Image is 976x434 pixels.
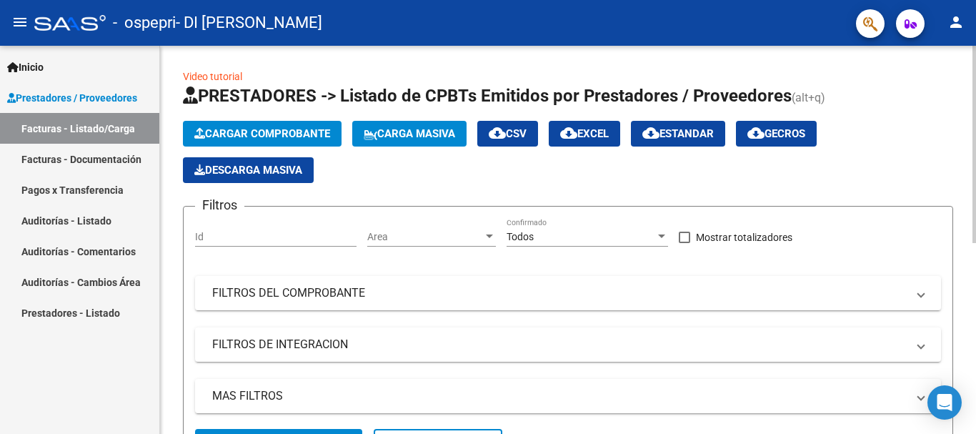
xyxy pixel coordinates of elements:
[489,127,527,140] span: CSV
[947,14,965,31] mat-icon: person
[364,127,455,140] span: Carga Masiva
[367,231,483,243] span: Area
[927,385,962,420] div: Open Intercom Messenger
[477,121,538,147] button: CSV
[183,86,792,106] span: PRESTADORES -> Listado de CPBTs Emitidos por Prestadores / Proveedores
[352,121,467,147] button: Carga Masiva
[489,124,506,142] mat-icon: cloud_download
[642,124,659,142] mat-icon: cloud_download
[183,157,314,183] button: Descarga Masiva
[747,124,765,142] mat-icon: cloud_download
[183,71,242,82] a: Video tutorial
[7,90,137,106] span: Prestadores / Proveedores
[792,91,825,104] span: (alt+q)
[507,231,534,242] span: Todos
[195,379,941,413] mat-expansion-panel-header: MAS FILTROS
[560,124,577,142] mat-icon: cloud_download
[642,127,714,140] span: Estandar
[194,164,302,177] span: Descarga Masiva
[736,121,817,147] button: Gecros
[747,127,805,140] span: Gecros
[696,229,792,246] span: Mostrar totalizadores
[176,7,322,39] span: - DI [PERSON_NAME]
[212,337,907,352] mat-panel-title: FILTROS DE INTEGRACION
[183,121,342,147] button: Cargar Comprobante
[113,7,176,39] span: - ospepri
[212,285,907,301] mat-panel-title: FILTROS DEL COMPROBANTE
[183,157,314,183] app-download-masive: Descarga masiva de comprobantes (adjuntos)
[7,59,44,75] span: Inicio
[212,388,907,404] mat-panel-title: MAS FILTROS
[195,276,941,310] mat-expansion-panel-header: FILTROS DEL COMPROBANTE
[194,127,330,140] span: Cargar Comprobante
[560,127,609,140] span: EXCEL
[549,121,620,147] button: EXCEL
[631,121,725,147] button: Estandar
[195,327,941,362] mat-expansion-panel-header: FILTROS DE INTEGRACION
[11,14,29,31] mat-icon: menu
[195,195,244,215] h3: Filtros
